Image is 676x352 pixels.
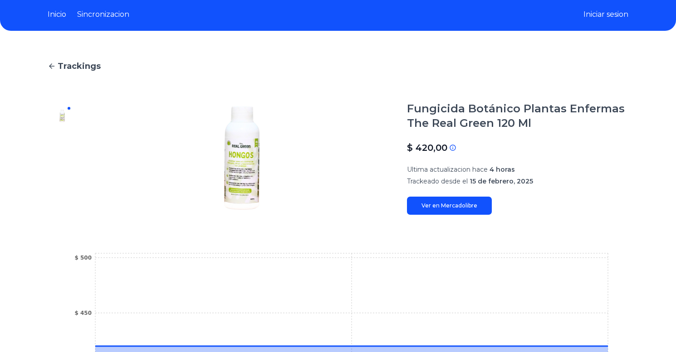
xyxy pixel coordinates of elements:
[74,255,92,261] tspan: $ 500
[407,197,492,215] a: Ver en Mercadolibre
[55,109,69,123] img: Fungicida Botánico Plantas Enfermas The Real Green 120 Ml
[74,310,92,316] tspan: $ 450
[407,177,468,185] span: Trackeado desde el
[58,60,101,72] span: Trackings
[407,165,488,174] span: Ultima actualizacion hace
[48,9,66,20] a: Inicio
[470,177,533,185] span: 15 de febrero, 2025
[407,141,447,154] p: $ 420,00
[95,101,389,215] img: Fungicida Botánico Plantas Enfermas The Real Green 120 Ml
[490,165,515,174] span: 4 horas
[583,9,628,20] button: Iniciar sesion
[407,101,628,130] h1: Fungicida Botánico Plantas Enfermas The Real Green 120 Ml
[77,9,129,20] a: Sincronizacion
[48,60,628,72] a: Trackings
